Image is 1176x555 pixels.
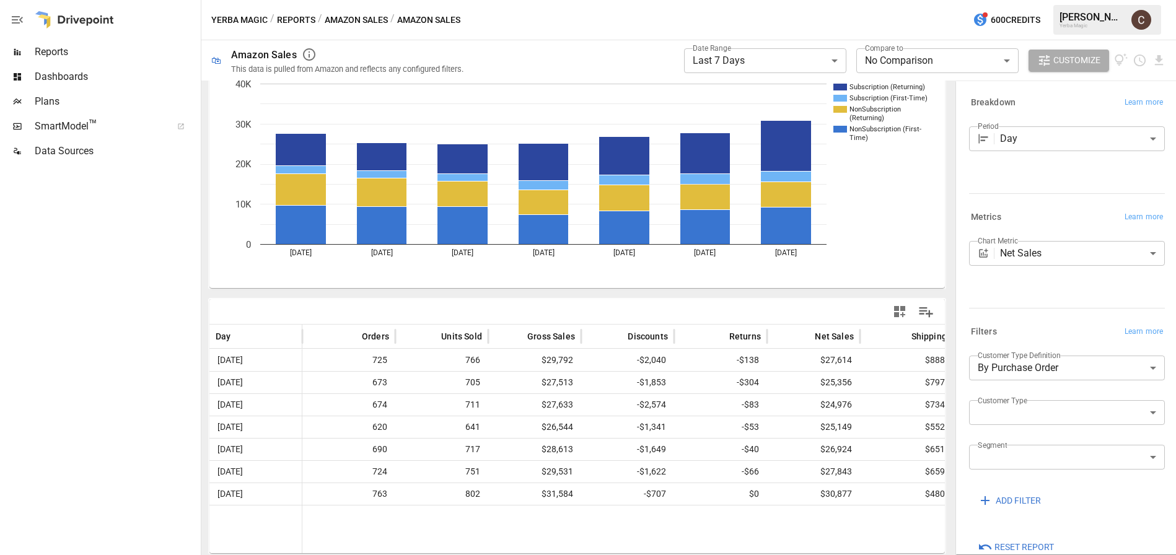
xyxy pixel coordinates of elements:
[235,119,252,130] text: 30K
[1152,53,1166,68] button: Download report
[235,79,252,90] text: 40K
[390,12,395,28] div: /
[1125,211,1163,224] span: Learn more
[1000,241,1165,266] div: Net Sales
[978,440,1007,450] label: Segment
[494,483,575,505] span: $31,584
[796,328,814,345] button: Sort
[775,248,797,257] text: [DATE]
[587,372,668,393] span: -$1,853
[494,439,575,460] span: $28,613
[231,49,297,61] div: Amazon Sales
[912,298,940,326] button: Manage Columns
[402,439,482,460] span: 717
[309,372,389,393] span: 673
[866,416,947,438] span: $552
[587,461,668,483] span: -$1,622
[628,330,668,343] span: Discounts
[680,439,761,460] span: -$40
[994,540,1054,555] span: Reset Report
[969,489,1050,512] button: ADD FILTER
[773,439,854,460] span: $26,924
[216,372,245,393] span: [DATE]
[277,12,315,28] button: Reports
[680,372,761,393] span: -$304
[216,349,245,371] span: [DATE]
[452,248,473,257] text: [DATE]
[232,328,250,345] button: Sort
[815,330,854,343] span: Net Sales
[1060,23,1124,28] div: Yerba Magic
[866,461,947,483] span: $659
[849,134,868,142] text: Time)
[613,248,635,257] text: [DATE]
[35,94,198,109] span: Plans
[318,12,322,28] div: /
[309,483,389,505] span: 763
[729,330,761,343] span: Returns
[969,356,1165,380] div: By Purchase Order
[587,349,668,371] span: -$2,040
[35,69,198,84] span: Dashboards
[680,461,761,483] span: -$66
[231,64,463,74] div: This data is pulled from Amazon and reflects any configured filters.
[680,416,761,438] span: -$53
[1114,50,1128,72] button: View documentation
[494,416,575,438] span: $26,544
[343,328,361,345] button: Sort
[978,350,1061,361] label: Customer Type Definition
[849,105,901,113] text: NonSubscription
[1053,53,1100,68] span: Customize
[1133,53,1147,68] button: Schedule report
[893,328,910,345] button: Sort
[89,117,97,133] span: ™
[216,330,231,343] span: Day
[325,12,388,28] button: Amazon Sales
[866,483,947,505] span: $480
[216,439,245,460] span: [DATE]
[587,439,668,460] span: -$1,649
[693,55,745,66] span: Last 7 Days
[1060,11,1124,23] div: [PERSON_NAME]
[773,394,854,416] span: $24,976
[209,65,936,288] svg: A chart.
[865,43,903,53] label: Compare to
[402,394,482,416] span: 711
[309,416,389,438] span: 620
[971,325,997,339] h6: Filters
[773,372,854,393] span: $25,356
[693,43,731,53] label: Date Range
[216,461,245,483] span: [DATE]
[1029,50,1109,72] button: Customize
[309,439,389,460] span: 690
[235,199,252,210] text: 10K
[494,394,575,416] span: $27,633
[371,248,393,257] text: [DATE]
[402,349,482,371] span: 766
[866,372,947,393] span: $797
[971,211,1001,224] h6: Metrics
[494,349,575,371] span: $29,792
[309,461,389,483] span: 724
[270,12,274,28] div: /
[35,144,198,159] span: Data Sources
[866,349,947,371] span: $888
[509,328,526,345] button: Sort
[35,119,164,134] span: SmartModel
[587,483,668,505] span: -$707
[866,439,947,460] span: $651
[911,330,947,343] span: Shipping
[773,416,854,438] span: $25,149
[441,330,482,343] span: Units Sold
[290,248,312,257] text: [DATE]
[402,416,482,438] span: 641
[1125,97,1163,109] span: Learn more
[402,483,482,505] span: 802
[1124,2,1159,37] button: Colin Fiala
[773,461,854,483] span: $27,843
[216,483,245,505] span: [DATE]
[494,372,575,393] span: $27,513
[971,96,1016,110] h6: Breakdown
[402,461,482,483] span: 751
